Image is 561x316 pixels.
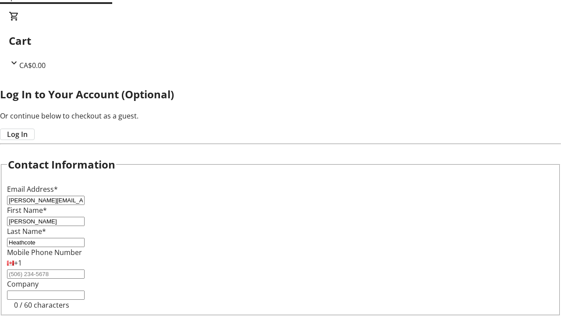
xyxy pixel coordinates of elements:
h2: Contact Information [8,157,115,172]
label: First Name* [7,205,47,215]
span: CA$0.00 [19,61,46,70]
tr-character-limit: 0 / 60 characters [14,300,69,310]
label: Email Address* [7,184,58,194]
input: (506) 234-5678 [7,269,85,279]
span: Log In [7,129,28,140]
label: Last Name* [7,226,46,236]
label: Company [7,279,39,289]
h2: Cart [9,33,552,49]
label: Mobile Phone Number [7,248,82,257]
div: CartCA$0.00 [9,11,552,71]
